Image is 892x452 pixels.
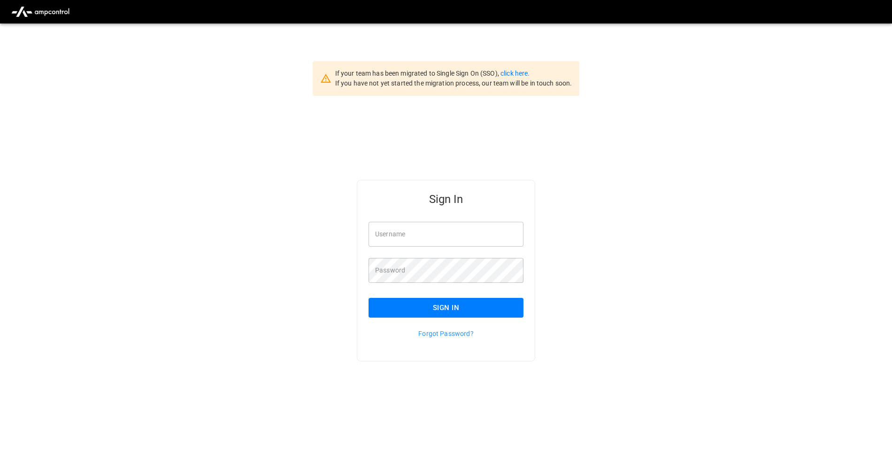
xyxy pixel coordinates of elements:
[8,3,73,21] img: ampcontrol.io logo
[369,192,523,207] h5: Sign In
[369,298,523,318] button: Sign In
[335,79,572,87] span: If you have not yet started the migration process, our team will be in touch soon.
[500,70,530,77] a: click here.
[335,70,500,77] span: If your team has been migrated to Single Sign On (SSO),
[369,329,523,338] p: Forgot Password?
